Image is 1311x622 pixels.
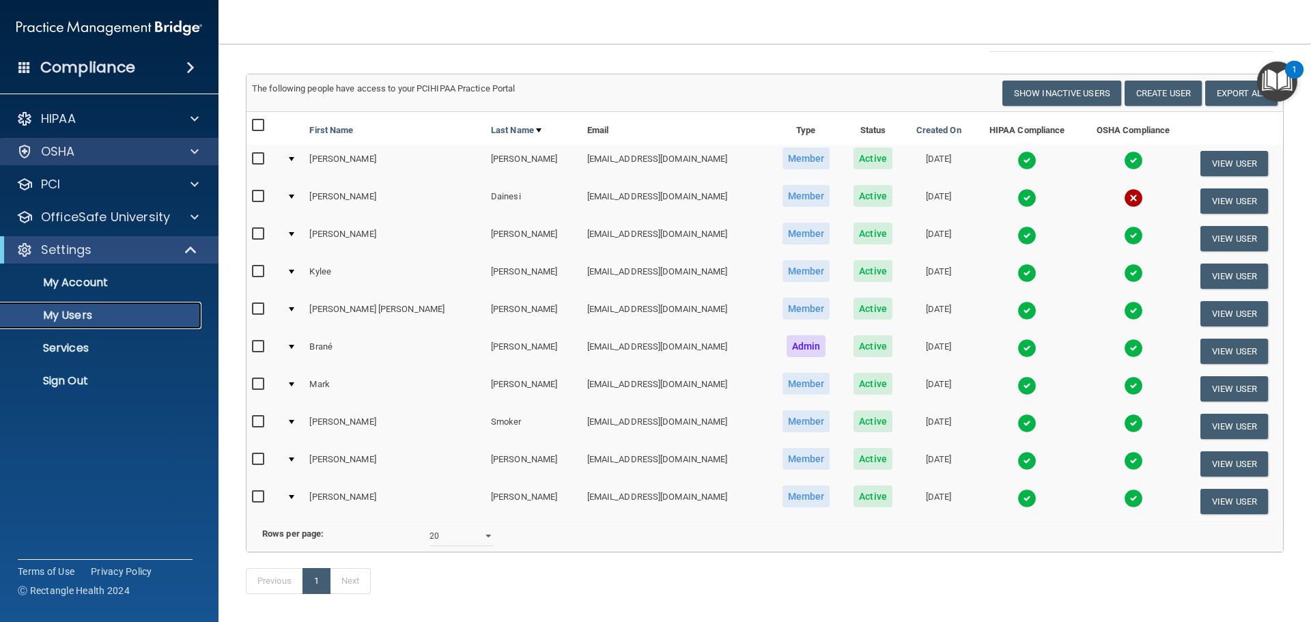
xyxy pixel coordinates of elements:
[1292,70,1297,87] div: 1
[1017,301,1037,320] img: tick.e7d51cea.svg
[854,410,892,432] span: Active
[783,298,830,320] span: Member
[904,182,974,220] td: [DATE]
[1124,151,1143,170] img: tick.e7d51cea.svg
[783,260,830,282] span: Member
[485,408,582,445] td: Smoker
[1124,451,1143,470] img: tick.e7d51cea.svg
[304,145,485,182] td: [PERSON_NAME]
[582,220,770,257] td: [EMAIL_ADDRESS][DOMAIN_NAME]
[16,209,199,225] a: OfficeSafe University
[485,483,582,520] td: [PERSON_NAME]
[854,223,892,244] span: Active
[904,408,974,445] td: [DATE]
[904,445,974,483] td: [DATE]
[783,410,830,432] span: Member
[1124,414,1143,433] img: tick.e7d51cea.svg
[1200,339,1268,364] button: View User
[40,58,135,77] h4: Compliance
[485,295,582,333] td: [PERSON_NAME]
[1017,188,1037,208] img: tick.e7d51cea.svg
[582,333,770,370] td: [EMAIL_ADDRESS][DOMAIN_NAME]
[904,220,974,257] td: [DATE]
[330,568,371,594] a: Next
[16,143,199,160] a: OSHA
[843,112,904,145] th: Status
[1124,301,1143,320] img: tick.e7d51cea.svg
[1124,339,1143,358] img: tick.e7d51cea.svg
[854,485,892,507] span: Active
[1200,188,1268,214] button: View User
[904,295,974,333] td: [DATE]
[1205,81,1278,106] a: Export All
[16,14,202,42] img: PMB logo
[854,147,892,169] span: Active
[1124,188,1143,208] img: cross.ca9f0e7f.svg
[582,445,770,483] td: [EMAIL_ADDRESS][DOMAIN_NAME]
[1002,81,1121,106] button: Show Inactive Users
[1200,376,1268,401] button: View User
[582,112,770,145] th: Email
[854,260,892,282] span: Active
[246,568,303,594] a: Previous
[904,483,974,520] td: [DATE]
[582,408,770,445] td: [EMAIL_ADDRESS][DOMAIN_NAME]
[491,122,541,139] a: Last Name
[854,335,892,357] span: Active
[302,568,330,594] a: 1
[1257,61,1297,102] button: Open Resource Center, 1 new notification
[18,565,74,578] a: Terms of Use
[582,483,770,520] td: [EMAIL_ADDRESS][DOMAIN_NAME]
[304,408,485,445] td: [PERSON_NAME]
[252,83,516,94] span: The following people have access to your PCIHIPAA Practice Portal
[1200,451,1268,477] button: View User
[582,370,770,408] td: [EMAIL_ADDRESS][DOMAIN_NAME]
[787,335,826,357] span: Admin
[16,242,198,258] a: Settings
[904,145,974,182] td: [DATE]
[904,333,974,370] td: [DATE]
[16,111,199,127] a: HIPAA
[1017,226,1037,245] img: tick.e7d51cea.svg
[1200,151,1268,176] button: View User
[974,112,1081,145] th: HIPAA Compliance
[1017,451,1037,470] img: tick.e7d51cea.svg
[485,257,582,295] td: [PERSON_NAME]
[304,295,485,333] td: [PERSON_NAME] [PERSON_NAME]
[1017,376,1037,395] img: tick.e7d51cea.svg
[1200,301,1268,326] button: View User
[41,111,76,127] p: HIPAA
[304,220,485,257] td: [PERSON_NAME]
[783,147,830,169] span: Member
[309,122,353,139] a: First Name
[9,309,195,322] p: My Users
[1124,264,1143,283] img: tick.e7d51cea.svg
[854,448,892,470] span: Active
[16,176,199,193] a: PCI
[485,182,582,220] td: Dainesi
[1200,489,1268,514] button: View User
[91,565,152,578] a: Privacy Policy
[783,485,830,507] span: Member
[1125,81,1202,106] button: Create User
[1017,414,1037,433] img: tick.e7d51cea.svg
[304,257,485,295] td: Kylee
[783,185,830,207] span: Member
[41,209,170,225] p: OfficeSafe University
[304,445,485,483] td: [PERSON_NAME]
[854,373,892,395] span: Active
[1200,414,1268,439] button: View User
[1124,376,1143,395] img: tick.e7d51cea.svg
[41,176,60,193] p: PCI
[304,483,485,520] td: [PERSON_NAME]
[485,370,582,408] td: [PERSON_NAME]
[485,145,582,182] td: [PERSON_NAME]
[485,333,582,370] td: [PERSON_NAME]
[1017,339,1037,358] img: tick.e7d51cea.svg
[304,333,485,370] td: Brané
[18,584,130,597] span: Ⓒ Rectangle Health 2024
[582,145,770,182] td: [EMAIL_ADDRESS][DOMAIN_NAME]
[783,373,830,395] span: Member
[582,295,770,333] td: [EMAIL_ADDRESS][DOMAIN_NAME]
[41,143,75,160] p: OSHA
